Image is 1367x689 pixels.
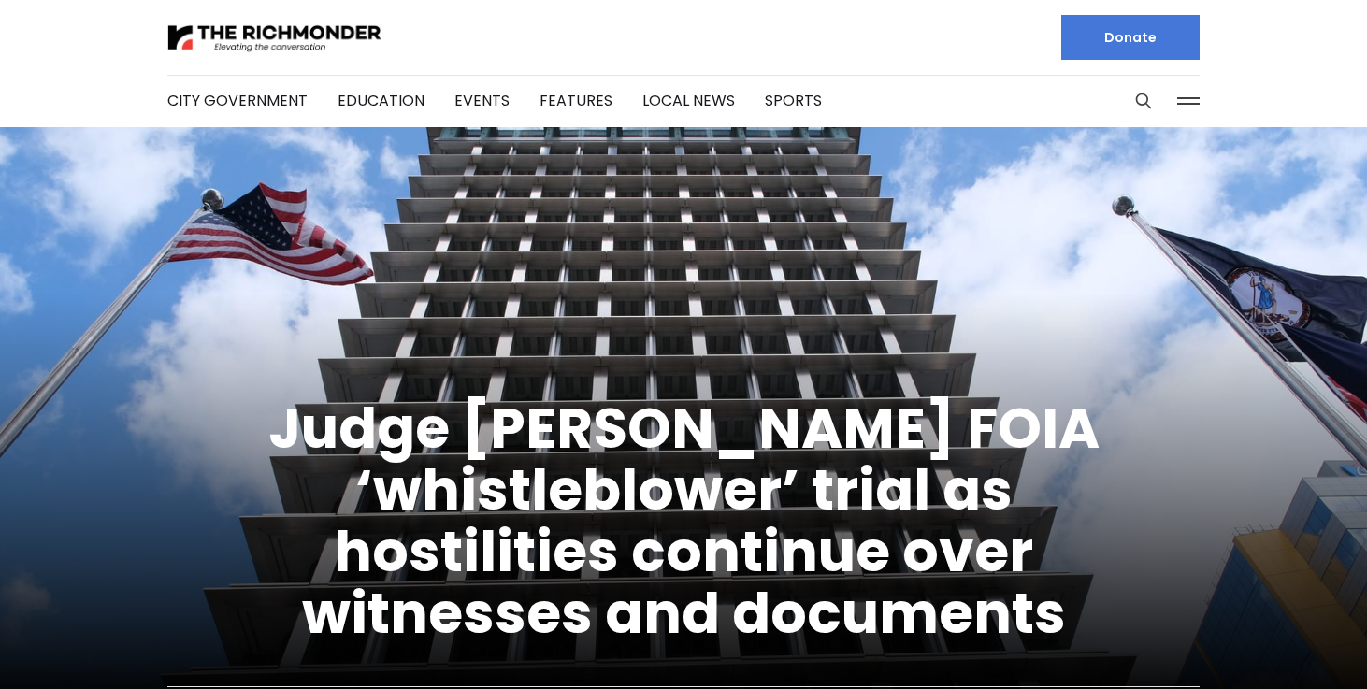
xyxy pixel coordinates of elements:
[642,90,735,111] a: Local News
[167,90,308,111] a: City Government
[454,90,510,111] a: Events
[338,90,424,111] a: Education
[765,90,822,111] a: Sports
[268,389,1100,653] a: Judge [PERSON_NAME] FOIA ‘whistleblower’ trial as hostilities continue over witnesses and documents
[1061,15,1200,60] a: Donate
[1130,87,1158,115] button: Search this site
[167,22,382,54] img: The Richmonder
[540,90,612,111] a: Features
